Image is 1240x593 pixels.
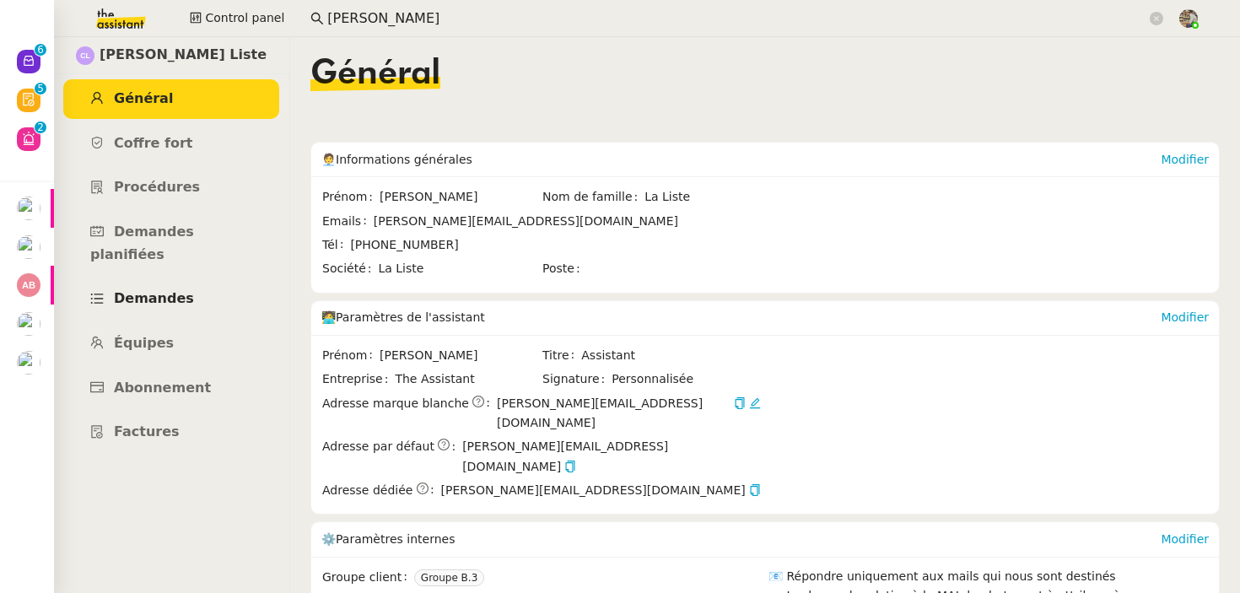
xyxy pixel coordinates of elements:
[63,369,279,408] a: Abonnement
[542,259,587,278] span: Poste
[1161,153,1209,166] a: Modifier
[542,187,644,207] span: Nom de famille
[114,380,211,396] span: Abonnement
[35,121,46,133] nz-badge-sup: 2
[17,197,40,220] img: users%2FHIWaaSoTa5U8ssS5t403NQMyZZE3%2Favatar%2Fa4be050e-05fa-4f28-bbe7-e7e8e4788720
[63,168,279,208] a: Procédures
[542,346,581,365] span: Titre
[35,83,46,94] nz-badge-sup: 5
[336,532,455,546] span: Paramètres internes
[322,187,380,207] span: Prénom
[63,213,279,274] a: Demandes planifiées
[374,214,678,228] span: [PERSON_NAME][EMAIL_ADDRESS][DOMAIN_NAME]
[322,212,374,231] span: Emails
[37,44,44,59] p: 6
[768,567,1209,586] div: 📧 Répondre uniquement aux mails qui nous sont destinés
[322,481,412,500] span: Adresse dédiée
[310,57,440,91] span: Général
[17,235,40,259] img: users%2FAXgjBsdPtrYuxuZvIJjRexEdqnq2%2Favatar%2F1599931753966.jpeg
[114,335,174,351] span: Équipes
[205,8,284,28] span: Control panel
[644,187,761,207] span: La Liste
[322,369,395,389] span: Entreprise
[17,273,40,297] img: svg
[327,8,1146,30] input: Rechercher
[63,324,279,364] a: Équipes
[35,44,46,56] nz-badge-sup: 6
[114,90,173,106] span: Général
[336,310,485,324] span: Paramètres de l'assistant
[581,346,761,365] span: Assistant
[395,369,541,389] span: The Assistant
[350,238,458,251] span: [PHONE_NUMBER]
[76,46,94,65] img: svg
[322,568,414,587] span: Groupe client
[1179,9,1198,28] img: 388bd129-7e3b-4cb1-84b4-92a3d763e9b7
[322,235,350,255] span: Tél
[321,301,1161,335] div: 🧑‍💻
[322,346,380,365] span: Prénom
[380,346,541,365] span: [PERSON_NAME]
[462,437,761,477] span: [PERSON_NAME][EMAIL_ADDRESS][DOMAIN_NAME]
[414,569,484,586] nz-tag: Groupe B.3
[114,290,194,306] span: Demandes
[322,437,434,456] span: Adresse par défaut
[321,143,1161,176] div: 🧑‍💼
[114,423,180,439] span: Factures
[322,259,378,278] span: Société
[114,179,200,195] span: Procédures
[322,394,469,413] span: Adresse marque blanche
[380,187,541,207] span: [PERSON_NAME]
[542,369,612,389] span: Signature
[1161,532,1209,546] a: Modifier
[321,522,1161,556] div: ⚙️
[63,279,279,319] a: Demandes
[497,394,731,434] span: [PERSON_NAME][EMAIL_ADDRESS][DOMAIN_NAME]
[17,351,40,375] img: users%2FHIWaaSoTa5U8ssS5t403NQMyZZE3%2Favatar%2Fa4be050e-05fa-4f28-bbe7-e7e8e4788720
[63,124,279,164] a: Coffre fort
[336,153,472,166] span: Informations générales
[37,121,44,137] p: 2
[100,44,267,67] span: [PERSON_NAME] Liste
[180,7,294,30] button: Control panel
[1161,310,1209,324] a: Modifier
[17,312,40,336] img: users%2FHIWaaSoTa5U8ssS5t403NQMyZZE3%2Favatar%2Fa4be050e-05fa-4f28-bbe7-e7e8e4788720
[441,481,761,500] span: [PERSON_NAME][EMAIL_ADDRESS][DOMAIN_NAME]
[90,224,194,262] span: Demandes planifiées
[63,79,279,119] a: Général
[114,135,193,151] span: Coffre fort
[378,259,541,278] span: La Liste
[37,83,44,98] p: 5
[612,369,693,389] span: Personnalisée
